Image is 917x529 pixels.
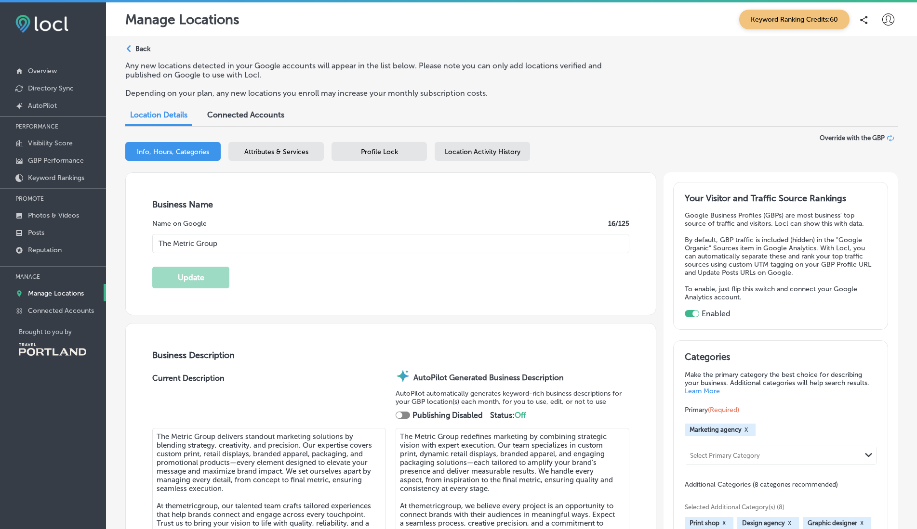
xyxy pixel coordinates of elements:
strong: Status: [490,411,526,420]
span: Location Details [130,110,187,119]
img: Travel Portland [19,343,86,356]
h3: Business Name [152,199,629,210]
button: X [742,426,751,434]
span: Graphic designer [808,519,857,527]
p: Any new locations detected in your Google accounts will appear in the list below. Please note you... [125,61,627,79]
h3: Business Description [152,350,629,361]
span: Selected Additional Category(s) (8) [685,503,870,511]
p: Back [135,45,150,53]
h3: Your Visitor and Traffic Source Rankings [685,193,877,204]
span: Keyword Ranking Credits: 60 [739,10,850,29]
p: GBP Performance [28,156,84,165]
p: Directory Sync [28,84,74,92]
strong: AutoPilot Generated Business Description [413,373,564,382]
p: Brought to you by [19,328,106,335]
span: Design agency [742,519,785,527]
span: Profile Lock [361,148,398,156]
p: AutoPilot [28,102,57,110]
button: Update [152,267,229,288]
p: To enable, just flip this switch and connect your Google Analytics account. [685,285,877,301]
img: fda3e92497d09a02dc62c9cd864e3231.png [15,15,68,33]
span: Marketing agency [690,426,742,433]
button: X [719,519,729,527]
p: By default, GBP traffic is included (hidden) in the "Google Organic" Sources item in Google Analy... [685,236,877,277]
span: Print shop [690,519,719,527]
p: Make the primary category the best choice for describing your business. Additional categories wil... [685,371,877,395]
span: (Required) [708,406,739,414]
span: Attributes & Services [244,148,308,156]
p: Google Business Profiles (GBPs) are most business' top source of traffic and visitors. Locl can s... [685,211,877,228]
label: 16 /125 [608,219,629,228]
p: AutoPilot automatically generates keyword-rich business descriptions for your GBP location(s) eac... [396,389,629,406]
p: Reputation [28,246,62,254]
span: Location Activity History [445,148,520,156]
h3: Categories [685,351,877,366]
span: (8 categories recommended) [753,480,838,489]
button: X [785,519,794,527]
a: Learn More [685,387,720,395]
span: Connected Accounts [207,110,284,119]
span: Override with the GBP [820,134,885,142]
p: Keyword Rankings [28,174,84,182]
p: Connected Accounts [28,307,94,315]
input: Enter Location Name [152,234,629,253]
span: Additional Categories [685,480,838,489]
img: autopilot-icon [396,369,410,383]
span: Info, Hours, Categories [137,148,209,156]
div: Select Primary Category [690,452,760,459]
label: Enabled [702,309,731,318]
p: Photos & Videos [28,211,79,219]
button: X [857,519,866,527]
span: Primary [685,406,739,414]
label: Current Description [152,374,225,428]
p: Posts [28,229,44,237]
p: Overview [28,67,57,75]
p: Manage Locations [125,12,239,27]
p: Manage Locations [28,289,84,297]
strong: Publishing Disabled [412,411,483,420]
span: Off [515,411,526,420]
p: Visibility Score [28,139,73,147]
p: Depending on your plan, any new locations you enroll may increase your monthly subscription costs. [125,89,627,98]
label: Name on Google [152,219,207,228]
